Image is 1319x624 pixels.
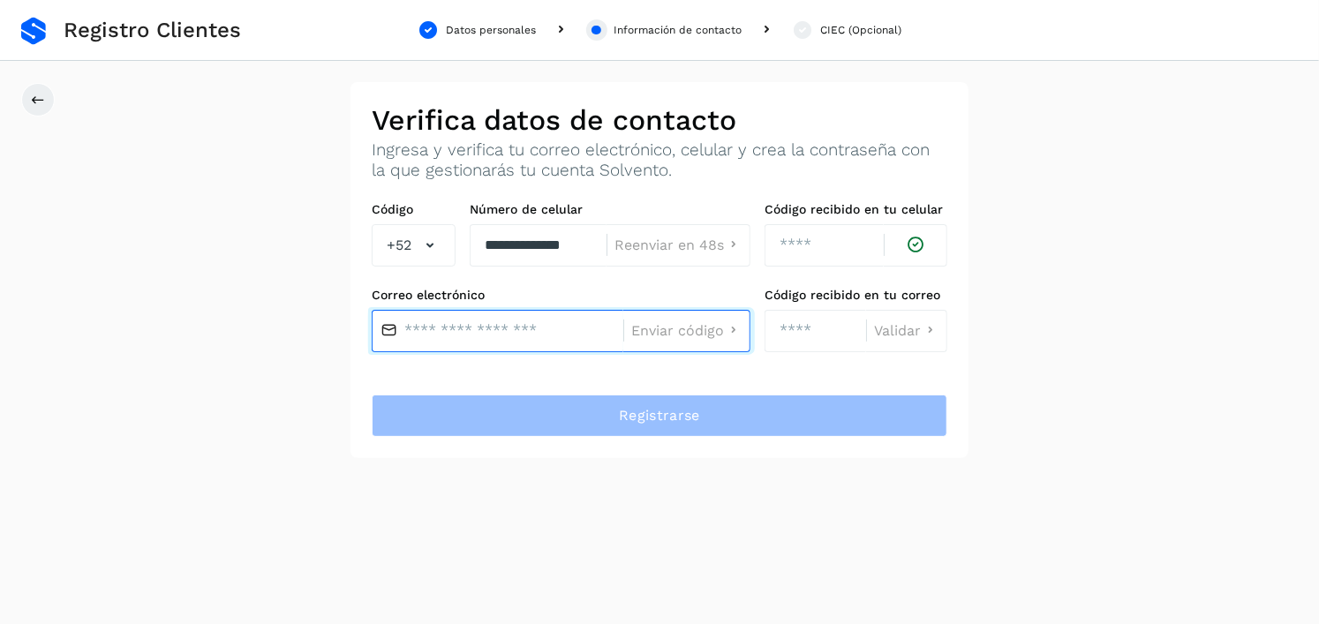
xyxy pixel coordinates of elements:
p: Ingresa y verifica tu correo electrónico, celular y crea la contraseña con la que gestionarás tu ... [372,140,947,181]
div: Información de contacto [614,22,742,38]
label: Código recibido en tu correo [765,288,947,303]
span: Reenviar en 48s [614,238,724,252]
h2: Verifica datos de contacto [372,103,947,137]
label: Correo electrónico [372,288,750,303]
span: Enviar código [631,324,724,338]
button: Enviar código [631,321,742,340]
span: Validar [874,324,921,338]
button: Registrarse [372,395,947,437]
button: Reenviar en 48s [614,236,742,254]
div: CIEC (Opcional) [821,22,902,38]
span: +52 [387,235,411,256]
span: Registro Clientes [64,18,241,43]
button: Validar [874,321,939,340]
label: Número de celular [470,202,750,217]
span: Registrarse [619,406,699,425]
label: Código recibido en tu celular [765,202,947,217]
label: Código [372,202,456,217]
div: Datos personales [447,22,537,38]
